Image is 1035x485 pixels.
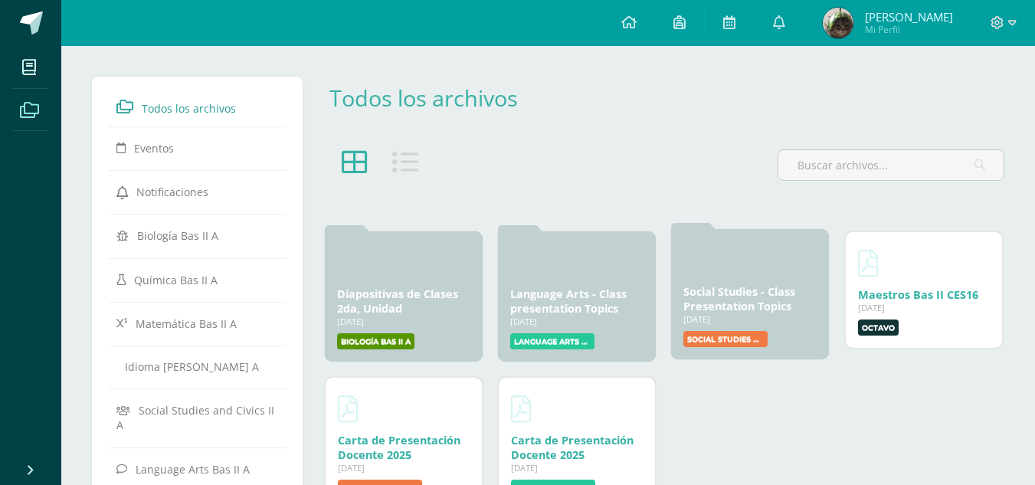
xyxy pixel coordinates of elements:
[116,93,278,120] a: Todos los archivos
[683,331,768,347] label: Social Studies and Civics II A
[511,462,643,474] div: [DATE]
[137,228,218,243] span: Biología Bas II A
[338,390,358,427] a: Descargar Carta de Presentación Docente 2025.pdf
[116,221,278,249] a: Biología Bas II A
[116,353,278,380] a: Idioma [PERSON_NAME] A
[116,455,278,483] a: Language Arts Bas II A
[683,284,817,313] div: Social Studies - Class Presentation Topics
[865,9,953,25] span: [PERSON_NAME]
[136,462,250,477] span: Language Arts Bas II A
[511,390,531,427] a: Descargar Carta de Presentación Docente 2025.pdf
[865,23,953,36] span: Mi Perfil
[116,178,278,205] a: Notificaciones
[136,185,208,199] span: Notificaciones
[338,433,470,462] div: Descargar Carta de Presentación Docente 2025.pdf
[858,287,990,302] div: Descargar Maestros Bas II CES16.pdf
[511,433,634,462] a: Carta de Presentación Docente 2025
[778,150,1004,180] input: Buscar archivos...
[858,320,899,336] label: Octavo
[116,403,274,432] span: Social Studies and Civics II A
[116,266,278,293] a: Química Bas II A
[329,83,541,113] div: Todos los archivos
[116,310,278,337] a: Matemática Bas II A
[337,287,458,316] a: Diapositivas de Clases 2da, Unidad
[683,313,817,325] div: [DATE]
[134,141,174,156] span: Eventos
[337,316,470,327] div: [DATE]
[125,359,259,374] span: Idioma [PERSON_NAME] A
[337,333,414,349] label: Biología Bas II A
[116,396,278,438] a: Social Studies and Civics II A
[858,302,990,313] div: [DATE]
[337,287,470,316] div: Diapositivas de Clases 2da, Unidad
[329,83,518,113] a: Todos los archivos
[823,8,853,38] img: efdde124b53c5e6227a31b6264010d7d.png
[338,462,470,474] div: [DATE]
[510,287,627,316] a: Language Arts - Class presentation Topics
[858,287,978,302] a: Maestros Bas II CES16
[136,316,237,331] span: Matemática Bas II A
[338,433,460,462] a: Carta de Presentación Docente 2025
[510,316,644,327] div: [DATE]
[142,101,236,116] span: Todos los archivos
[510,333,594,349] label: Language Arts Bas II A
[511,433,643,462] div: Descargar Carta de Presentación Docente 2025.pdf
[116,134,278,162] a: Eventos
[134,272,218,287] span: Química Bas II A
[858,244,878,281] a: Descargar Maestros Bas II CES16.pdf
[683,284,795,313] a: Social Studies - Class Presentation Topics
[510,287,644,316] div: Language Arts - Class presentation Topics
